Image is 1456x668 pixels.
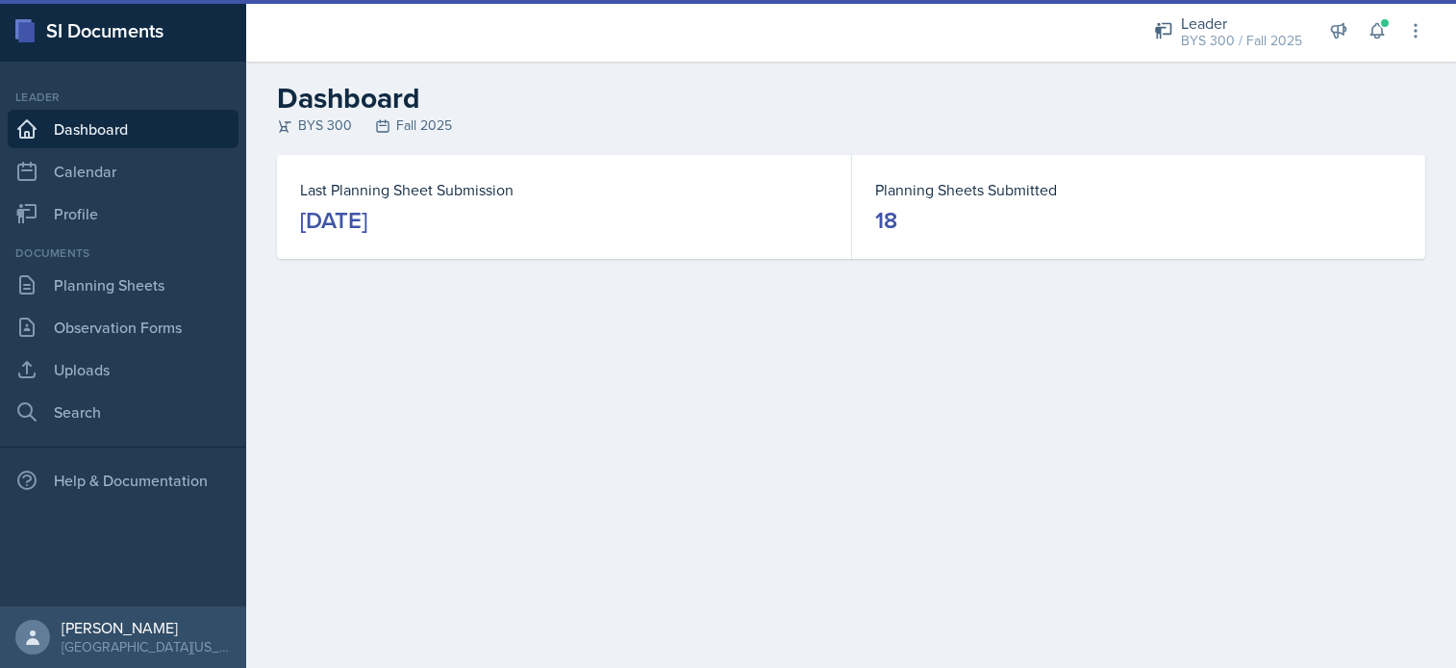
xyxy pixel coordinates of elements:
[8,152,238,191] a: Calendar
[62,637,231,656] div: [GEOGRAPHIC_DATA][US_STATE] in [GEOGRAPHIC_DATA]
[8,350,238,389] a: Uploads
[1181,12,1302,35] div: Leader
[875,178,1402,201] dt: Planning Sheets Submitted
[8,308,238,347] a: Observation Forms
[300,205,367,236] div: [DATE]
[1181,31,1302,51] div: BYS 300 / Fall 2025
[8,110,238,148] a: Dashboard
[277,81,1425,116] h2: Dashboard
[277,116,1425,136] div: BYS 300 Fall 2025
[8,393,238,431] a: Search
[8,194,238,233] a: Profile
[62,618,231,637] div: [PERSON_NAME]
[8,244,238,262] div: Documents
[875,205,897,236] div: 18
[8,89,238,106] div: Leader
[8,266,238,304] a: Planning Sheets
[300,178,828,201] dt: Last Planning Sheet Submission
[8,461,238,500] div: Help & Documentation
